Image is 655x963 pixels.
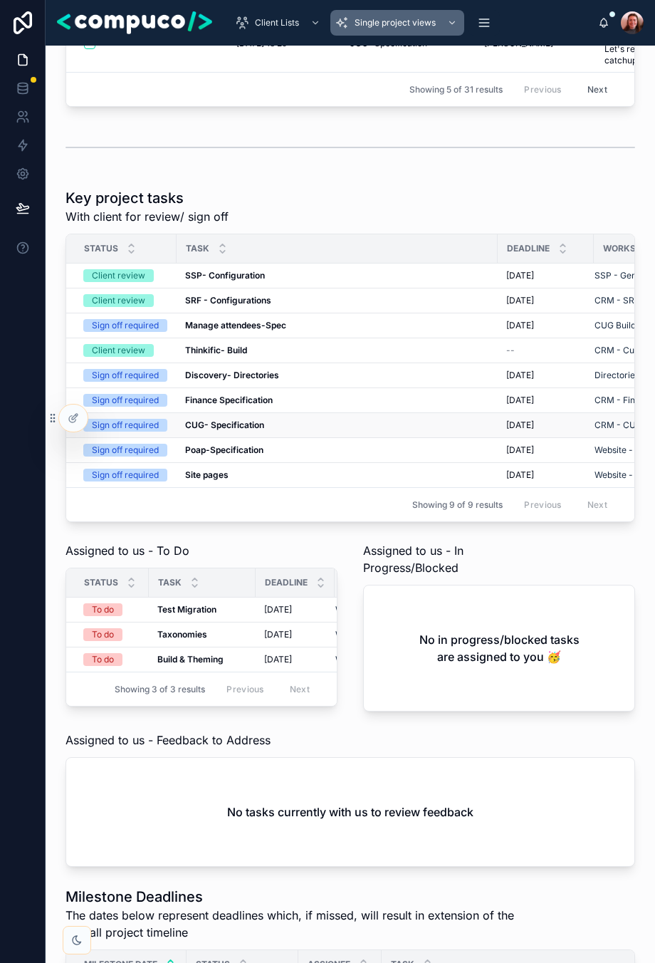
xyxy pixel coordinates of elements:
a: [DATE] [264,604,326,615]
a: Taxonomies [157,629,247,640]
div: To do [92,653,114,666]
a: Manage attendees-Spec [185,320,489,331]
img: App logo [57,11,212,34]
a: SSP- Configuration [185,270,489,281]
strong: Build & Theming [157,654,224,665]
button: Next [577,78,617,100]
a: Sign off required [83,319,168,332]
span: Assigned to us - Feedback to Address [65,732,271,749]
a: [DATE] [506,295,585,306]
a: Single project views [330,10,464,36]
span: [DATE] [506,420,534,431]
span: [DATE] [506,295,534,306]
h1: Key project tasks [65,188,229,208]
span: [DATE] [506,270,534,281]
div: Sign off required [92,369,159,382]
div: Client review [92,269,145,282]
a: Directories [594,370,639,381]
a: Website - Content migration [335,604,449,615]
span: Assigned to us - In Progress/Blocked [363,542,528,576]
a: Sign off required [83,444,168,457]
span: [DATE] [506,444,534,456]
a: Website - Main build & themeing [335,654,457,665]
h2: No tasks currently with us to review feedback [227,803,473,821]
strong: SRF - Configurations [185,295,271,306]
span: [DATE] [506,469,534,481]
div: Client review [92,344,145,357]
span: [DATE] [264,654,292,665]
span: Showing 3 of 3 results [115,684,205,695]
a: Finance Specification [185,395,489,406]
span: [DATE] [506,320,534,331]
div: Sign off required [92,394,159,407]
a: [DATE] [506,395,585,406]
strong: Thinkific- Build [185,345,247,355]
span: With client for review/ sign off [65,208,229,225]
span: Task [186,243,209,254]
strong: Finance Specification [185,395,273,405]
span: Assigned to us - To Do [65,542,189,559]
a: To do [83,603,140,616]
span: Status [84,243,118,254]
a: Client review [83,294,168,307]
a: [DATE] [506,444,585,456]
a: [DATE] [264,629,326,640]
a: [DATE] [506,370,585,381]
div: Sign off required [92,469,159,481]
a: [DATE] [506,320,585,331]
a: Discovery- Directories [185,370,489,381]
a: Client review [83,344,168,357]
span: Deadline [265,577,308,588]
a: Website - Content migration [335,604,457,615]
h2: No in progress/blocked tasks are assigned to you 🥳 [409,631,589,665]
strong: Test Migration [157,604,216,615]
a: [DATE] [506,469,585,481]
strong: SSP- Configuration [185,270,265,281]
span: The dates below represent deadlines which, if missed, will result in extension of the overall pro... [65,907,528,941]
div: Sign off required [92,319,159,332]
a: Client review [83,269,168,282]
a: To do [83,628,140,641]
h1: Milestone Deadlines [65,887,528,907]
strong: Site pages [185,469,229,480]
strong: Taxonomies [157,629,207,640]
strong: Discovery- Directories [185,370,279,380]
a: Sign off required [83,419,168,432]
a: Website - Main build & themeing [335,629,457,640]
a: Sign off required [83,369,168,382]
a: Sign off required [83,394,168,407]
a: SRF - Configurations [185,295,489,306]
a: Site pages [185,469,489,481]
a: [DATE] [506,270,585,281]
a: Client Lists [231,10,327,36]
span: Showing 5 of 31 results [409,84,503,95]
span: Showing 9 of 9 results [412,499,503,511]
span: [DATE] [264,629,292,640]
a: Build & Theming [157,654,247,665]
div: Sign off required [92,444,159,457]
a: Thinkific- Build [185,345,489,356]
a: To do [83,653,140,666]
strong: CUG- Specification [185,420,264,430]
span: Task [158,577,182,588]
a: CRM - Finance [594,395,655,406]
span: Deadline [507,243,550,254]
a: Poap-Specification [185,444,489,456]
a: -- [506,345,585,356]
strong: Poap-Specification [185,444,263,455]
span: [DATE] [506,370,534,381]
span: [DATE] [506,395,534,406]
div: To do [92,628,114,641]
div: Sign off required [92,419,159,432]
a: [DATE] [264,654,326,665]
div: Client review [92,294,145,307]
span: Single project views [355,17,436,28]
div: To do [92,603,114,616]
span: Client Lists [255,17,299,28]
